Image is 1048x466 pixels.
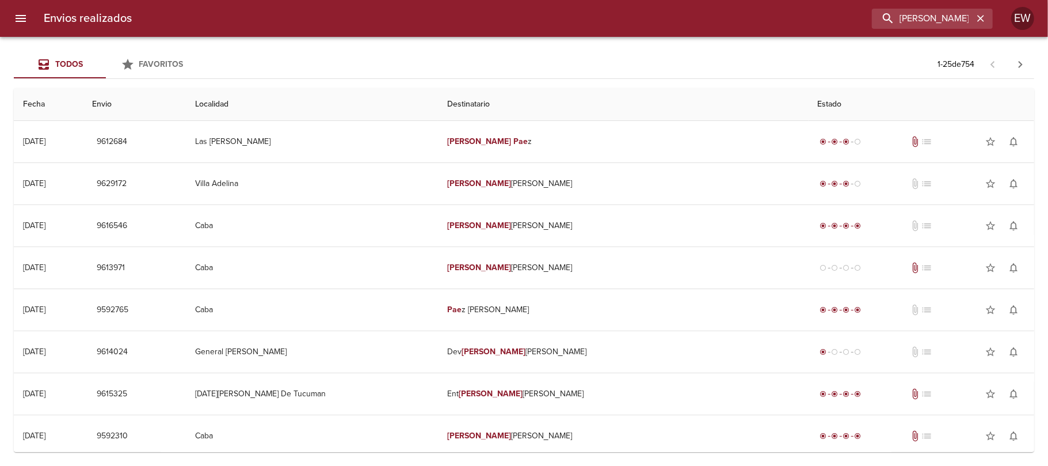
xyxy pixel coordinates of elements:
[985,220,996,232] span: star_border
[438,163,808,204] td: [PERSON_NAME]
[910,388,921,400] span: Tiene documentos adjuntos
[1002,382,1025,406] button: Activar notificaciones
[92,257,129,279] button: 9613971
[438,331,808,373] td: Dev [PERSON_NAME]
[97,219,127,233] span: 9616546
[843,180,850,187] span: radio_button_checked
[447,263,511,272] em: [PERSON_NAME]
[843,348,850,355] span: radio_button_unchecked
[139,59,184,69] span: Favoritos
[23,263,45,272] div: [DATE]
[1002,256,1025,279] button: Activar notificaciones
[832,348,839,355] span: radio_button_unchecked
[818,430,864,442] div: Entregado
[820,264,827,271] span: radio_button_unchecked
[438,289,808,331] td: z [PERSON_NAME]
[1002,130,1025,153] button: Activar notificaciones
[921,178,933,190] span: No tiene pedido asociado
[438,205,808,247] td: [PERSON_NAME]
[921,388,933,400] span: No tiene pedido asociado
[447,221,511,230] em: [PERSON_NAME]
[843,306,850,313] span: radio_button_checked
[910,430,921,442] span: Tiene documentos adjuntos
[985,430,996,442] span: star_border
[23,137,45,146] div: [DATE]
[438,415,808,457] td: [PERSON_NAME]
[818,220,864,232] div: Entregado
[832,180,839,187] span: radio_button_checked
[92,342,132,363] button: 9614024
[92,131,132,153] button: 9612684
[818,388,864,400] div: Entregado
[1002,172,1025,195] button: Activar notificaciones
[855,180,862,187] span: radio_button_unchecked
[818,304,864,316] div: Entregado
[832,306,839,313] span: radio_button_checked
[910,136,921,147] span: Tiene documentos adjuntos
[1008,136,1019,147] span: notifications_none
[979,298,1002,321] button: Agregar a favoritos
[843,138,850,145] span: radio_button_checked
[921,136,933,147] span: No tiene pedido asociado
[14,88,83,121] th: Fecha
[438,373,808,415] td: Ent [PERSON_NAME]
[985,304,996,316] span: star_border
[186,163,438,204] td: Villa Adelina
[855,433,862,440] span: radio_button_checked
[1011,7,1034,30] div: EW
[832,433,839,440] span: radio_button_checked
[985,178,996,190] span: star_border
[92,215,132,237] button: 9616546
[855,306,862,313] span: radio_button_checked
[921,430,933,442] span: No tiene pedido asociado
[910,220,921,232] span: No tiene documentos adjuntos
[910,346,921,358] span: No tiene documentos adjuntos
[447,179,511,188] em: [PERSON_NAME]
[97,345,128,359] span: 9614024
[23,389,45,399] div: [DATE]
[186,247,438,289] td: Caba
[910,304,921,316] span: No tiene documentos adjuntos
[855,391,862,397] span: radio_button_checked
[855,348,862,355] span: radio_button_unchecked
[979,130,1002,153] button: Agregar a favoritos
[97,429,128,444] span: 9592310
[92,173,131,195] button: 9629172
[843,391,850,397] span: radio_button_checked
[438,121,808,162] td: z
[820,222,827,229] span: radio_button_checked
[23,179,45,188] div: [DATE]
[97,135,127,149] span: 9612684
[979,340,1002,363] button: Agregar a favoritos
[186,373,438,415] td: [DATE][PERSON_NAME] De Tucuman
[979,214,1002,237] button: Agregar a favoritos
[1008,304,1019,316] span: notifications_none
[186,88,438,121] th: Localidad
[97,387,127,401] span: 9615325
[1002,425,1025,448] button: Activar notificaciones
[910,178,921,190] span: attach_file
[843,264,850,271] span: radio_button_unchecked
[979,172,1002,195] button: Agregar a favoritos
[438,247,808,289] td: [PERSON_NAME]
[447,137,511,146] em: [PERSON_NAME]
[7,5,35,32] button: menu
[97,261,125,275] span: 9613971
[820,348,827,355] span: radio_button_checked
[938,59,974,70] p: 1 - 25 de 754
[985,262,996,274] span: star_border
[1011,7,1034,30] div: Abrir información de usuario
[513,137,528,146] em: Pae
[855,264,862,271] span: radio_button_unchecked
[186,415,438,457] td: Caba
[55,59,83,69] span: Todos
[872,9,973,29] input: buscar
[447,431,511,441] em: [PERSON_NAME]
[438,88,808,121] th: Destinatario
[985,388,996,400] span: star_border
[855,222,862,229] span: radio_button_checked
[809,88,1034,121] th: Estado
[1008,178,1019,190] span: notifications_none
[820,180,827,187] span: radio_button_checked
[459,389,523,399] em: [PERSON_NAME]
